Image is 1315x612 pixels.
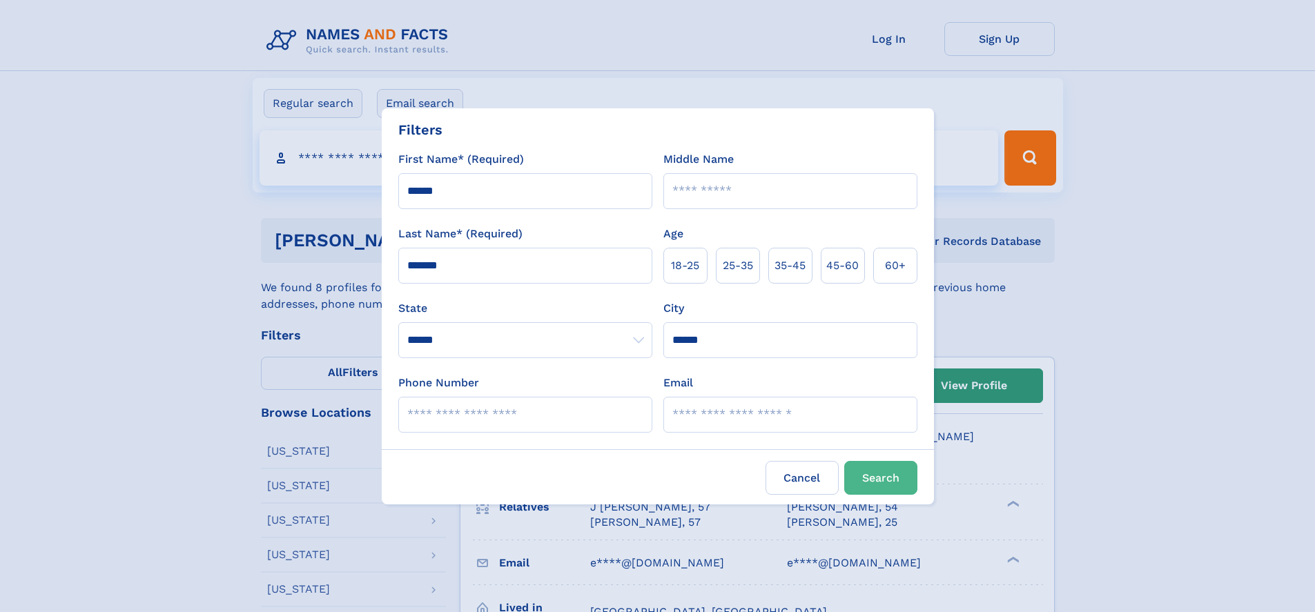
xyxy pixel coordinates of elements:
[775,257,806,274] span: 35‑45
[663,375,693,391] label: Email
[826,257,859,274] span: 45‑60
[885,257,906,274] span: 60+
[398,226,523,242] label: Last Name* (Required)
[398,300,652,317] label: State
[663,300,684,317] label: City
[398,375,479,391] label: Phone Number
[671,257,699,274] span: 18‑25
[398,151,524,168] label: First Name* (Required)
[398,119,442,140] div: Filters
[663,151,734,168] label: Middle Name
[663,226,683,242] label: Age
[844,461,917,495] button: Search
[766,461,839,495] label: Cancel
[723,257,753,274] span: 25‑35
